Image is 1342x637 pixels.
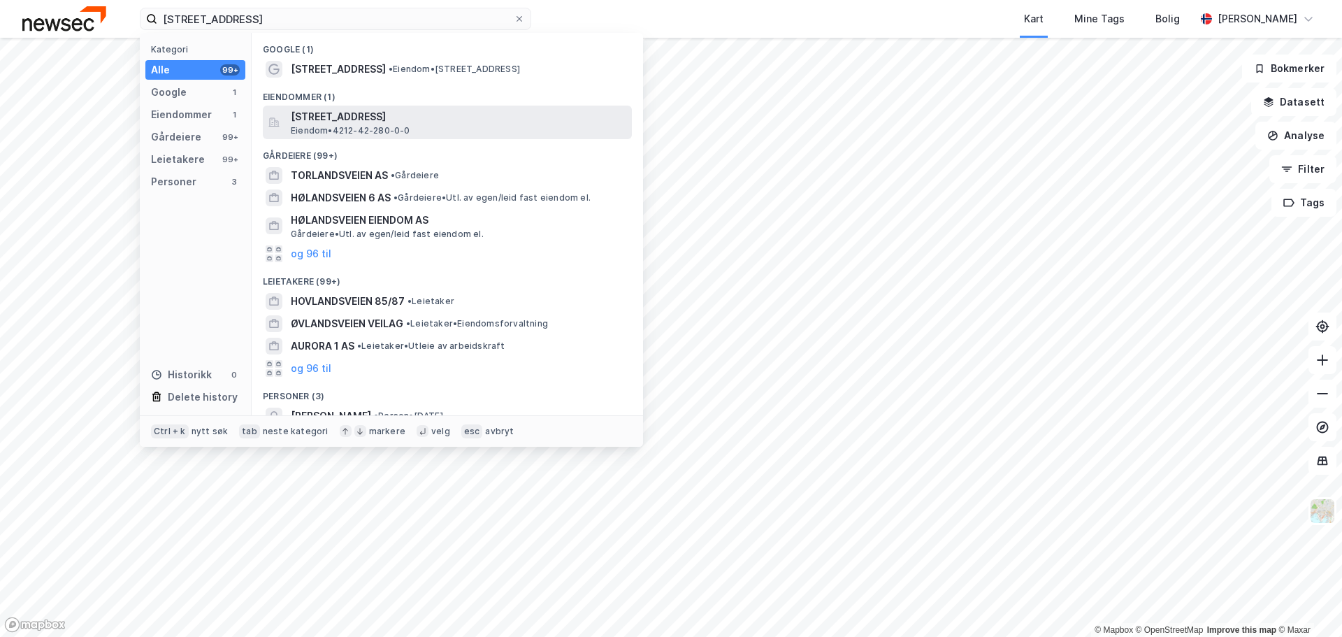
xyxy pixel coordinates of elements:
span: • [389,64,393,74]
span: Gårdeiere [391,170,439,181]
span: TORLANDSVEIEN AS [291,167,388,184]
div: Gårdeiere (99+) [252,139,643,164]
span: [STREET_ADDRESS] [291,108,626,125]
div: 99+ [220,64,240,76]
div: Leietakere (99+) [252,265,643,290]
div: 99+ [220,131,240,143]
div: Personer (3) [252,380,643,405]
a: Mapbox [1095,625,1133,635]
div: Kart [1024,10,1044,27]
div: Kategori [151,44,245,55]
button: Analyse [1255,122,1336,150]
span: • [407,296,412,306]
div: Gårdeiere [151,129,201,145]
span: HØLANDSVEIEN EIENDOM AS [291,212,626,229]
span: Gårdeiere • Utl. av egen/leid fast eiendom el. [291,229,484,240]
div: 1 [229,87,240,98]
span: • [357,341,361,351]
div: tab [239,424,260,438]
button: Filter [1269,155,1336,183]
div: Mine Tags [1074,10,1125,27]
div: 0 [229,369,240,380]
button: Datasett [1251,88,1336,116]
div: Bolig [1155,10,1180,27]
div: Eiendommer (1) [252,80,643,106]
div: [PERSON_NAME] [1218,10,1297,27]
input: Søk på adresse, matrikkel, gårdeiere, leietakere eller personer [157,8,514,29]
span: Eiendom • 4212-42-280-0-0 [291,125,410,136]
div: Google [151,84,187,101]
div: markere [369,426,405,437]
div: Historikk [151,366,212,383]
iframe: Chat Widget [1272,570,1342,637]
div: neste kategori [263,426,329,437]
img: Z [1309,498,1336,524]
span: • [391,170,395,180]
span: • [394,192,398,203]
span: Gårdeiere • Utl. av egen/leid fast eiendom el. [394,192,591,203]
a: OpenStreetMap [1136,625,1204,635]
span: [STREET_ADDRESS] [291,61,386,78]
span: [PERSON_NAME] [291,408,371,424]
div: Ctrl + k [151,424,189,438]
div: avbryt [485,426,514,437]
button: Tags [1271,189,1336,217]
div: Leietakere [151,151,205,168]
button: Bokmerker [1242,55,1336,83]
span: HØLANDSVEIEN 6 AS [291,189,391,206]
span: Person • [DATE] [374,410,443,422]
button: og 96 til [291,245,331,262]
div: 99+ [220,154,240,165]
span: Leietaker • Eiendomsforvaltning [406,318,548,329]
div: Google (1) [252,33,643,58]
a: Improve this map [1207,625,1276,635]
div: velg [431,426,450,437]
span: Leietaker [407,296,454,307]
span: ØVLANDSVEIEN VEILAG [291,315,403,332]
div: Personer [151,173,196,190]
div: 1 [229,109,240,120]
span: Leietaker • Utleie av arbeidskraft [357,341,505,352]
span: • [374,410,378,421]
a: Mapbox homepage [4,617,66,633]
img: newsec-logo.f6e21ccffca1b3a03d2d.png [22,6,106,31]
div: Alle [151,62,170,78]
div: Eiendommer [151,106,212,123]
span: AURORA 1 AS [291,338,354,355]
div: Delete history [168,389,238,406]
div: 3 [229,176,240,187]
span: Eiendom • [STREET_ADDRESS] [389,64,520,75]
div: nytt søk [192,426,229,437]
button: og 96 til [291,360,331,377]
div: esc [461,424,483,438]
span: HOVLANDSVEIEN 85/87 [291,293,405,310]
span: • [406,318,410,329]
